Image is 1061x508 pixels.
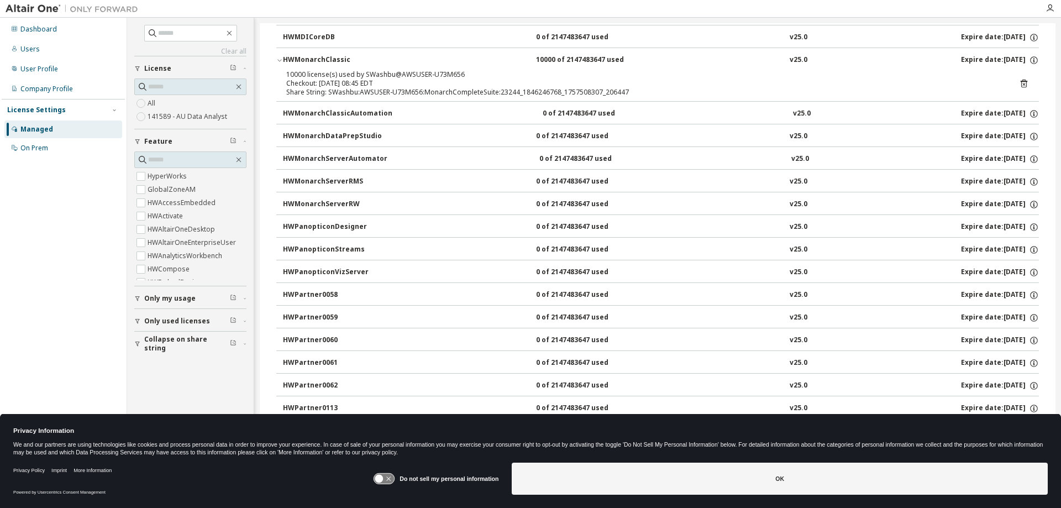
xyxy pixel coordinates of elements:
button: HWMonarchServerAutomator0 of 2147483647 usedv25.0Expire date:[DATE] [283,147,1039,171]
label: HWActivate [148,210,185,223]
div: 10000 license(s) used by SWashbu@AWSUSER-U73M656 [286,70,1002,79]
div: 0 of 2147483647 used [536,313,635,323]
div: Share String: SWashbu:AWSUSER-U73M656:MonarchCompleteSuite:23244_1846246768_1757508307_206447 [286,88,1002,97]
span: Clear filter [230,64,237,73]
div: HWPanopticonDesigner [283,222,382,232]
div: HWPartner0060 [283,336,382,345]
button: HWMDICoreDB0 of 2147483647 usedv25.0Expire date:[DATE] [283,25,1039,50]
div: Expire date: [DATE] [961,336,1039,345]
div: Expire date: [DATE] [961,290,1039,300]
label: 141589 - AU Data Analyst [148,110,229,123]
button: HWMonarchClassicAutomation0 of 2147483647 usedv25.0Expire date:[DATE] [283,102,1039,126]
div: v25.0 [790,55,807,65]
div: Managed [20,125,53,134]
div: Checkout: [DATE] 08:45 EDT [286,79,1002,88]
div: Dashboard [20,25,57,34]
div: HWPartner0059 [283,313,382,323]
span: Feature [144,137,172,146]
div: Expire date: [DATE] [961,109,1039,119]
span: Clear filter [230,137,237,146]
div: HWPanopticonStreams [283,245,382,255]
div: HWPartner0061 [283,358,382,368]
div: v25.0 [790,358,807,368]
label: HWEmbedBasic [148,276,199,289]
div: v25.0 [790,200,807,210]
div: 0 of 2147483647 used [536,268,635,277]
div: 0 of 2147483647 used [536,33,635,43]
div: Expire date: [DATE] [961,358,1039,368]
button: HWMonarchServerRMS0 of 2147483647 usedv25.0Expire date:[DATE] [283,170,1039,194]
div: v25.0 [790,245,807,255]
button: HWPartner00610 of 2147483647 usedv25.0Expire date:[DATE] [283,351,1039,375]
button: HWPanopticonDesigner0 of 2147483647 usedv25.0Expire date:[DATE] [283,215,1039,239]
div: Users [20,45,40,54]
div: Expire date: [DATE] [961,200,1039,210]
label: HWAnalyticsWorkbench [148,249,224,263]
button: HWPanopticonVizServer0 of 2147483647 usedv25.0Expire date:[DATE] [283,260,1039,285]
span: Only used licenses [144,317,210,326]
div: 0 of 2147483647 used [536,404,635,413]
div: 0 of 2147483647 used [536,336,635,345]
div: v25.0 [790,290,807,300]
div: HWPartner0058 [283,290,382,300]
div: 0 of 2147483647 used [536,358,635,368]
div: HWMonarchServerRMS [283,177,382,187]
div: HWMonarchServerAutomator [283,154,387,164]
label: HyperWorks [148,170,189,183]
div: Expire date: [DATE] [961,313,1039,323]
button: HWMonarchClassic10000 of 2147483647 usedv25.0Expire date:[DATE] [276,48,1039,72]
a: Clear all [134,47,246,56]
div: On Prem [20,144,48,153]
div: 0 of 2147483647 used [536,381,635,391]
div: v25.0 [790,222,807,232]
div: v25.0 [790,313,807,323]
button: HWMonarchDataPrepStudio0 of 2147483647 usedv25.0Expire date:[DATE] [283,124,1039,149]
div: Expire date: [DATE] [961,222,1039,232]
button: HWPanopticonStreams0 of 2147483647 usedv25.0Expire date:[DATE] [283,238,1039,262]
div: Company Profile [20,85,73,93]
label: HWCompose [148,263,192,276]
span: License [144,64,171,73]
div: User Profile [20,65,58,74]
div: Expire date: [DATE] [961,132,1039,142]
div: v25.0 [791,154,809,164]
button: HWPartner00580 of 2147483647 usedv25.0Expire date:[DATE] [283,283,1039,307]
div: 0 of 2147483647 used [536,290,635,300]
div: 0 of 2147483647 used [536,177,635,187]
div: Expire date: [DATE] [961,404,1039,413]
div: v25.0 [790,268,807,277]
div: HWMonarchClassic [283,55,382,65]
span: Clear filter [230,294,237,303]
div: v25.0 [790,336,807,345]
div: 0 of 2147483647 used [536,200,635,210]
label: HWAltairOneDesktop [148,223,217,236]
img: Altair One [6,3,144,14]
div: HWPanopticonVizServer [283,268,382,277]
div: 0 of 2147483647 used [543,109,642,119]
span: Only my usage [144,294,196,303]
div: Expire date: [DATE] [961,33,1039,43]
span: Clear filter [230,339,237,348]
div: HWMonarchClassicAutomation [283,109,392,119]
div: Expire date: [DATE] [961,245,1039,255]
div: 0 of 2147483647 used [536,222,635,232]
div: v25.0 [790,404,807,413]
div: v25.0 [790,381,807,391]
div: 10000 of 2147483647 used [536,55,635,65]
button: Feature [134,129,246,154]
button: License [134,56,246,81]
button: HWPartner00620 of 2147483647 usedv25.0Expire date:[DATE] [283,374,1039,398]
div: HWPartner0062 [283,381,382,391]
button: Only used licenses [134,309,246,333]
div: HWMonarchServerRW [283,200,382,210]
span: Collapse on share string [144,335,230,353]
button: HWPartner00590 of 2147483647 usedv25.0Expire date:[DATE] [283,306,1039,330]
div: HWMonarchDataPrepStudio [283,132,382,142]
div: 0 of 2147483647 used [536,132,635,142]
div: Expire date: [DATE] [961,381,1039,391]
div: 0 of 2147483647 used [539,154,639,164]
div: v25.0 [790,33,807,43]
label: HWAccessEmbedded [148,196,218,210]
div: v25.0 [790,132,807,142]
div: Expire date: [DATE] [961,268,1039,277]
